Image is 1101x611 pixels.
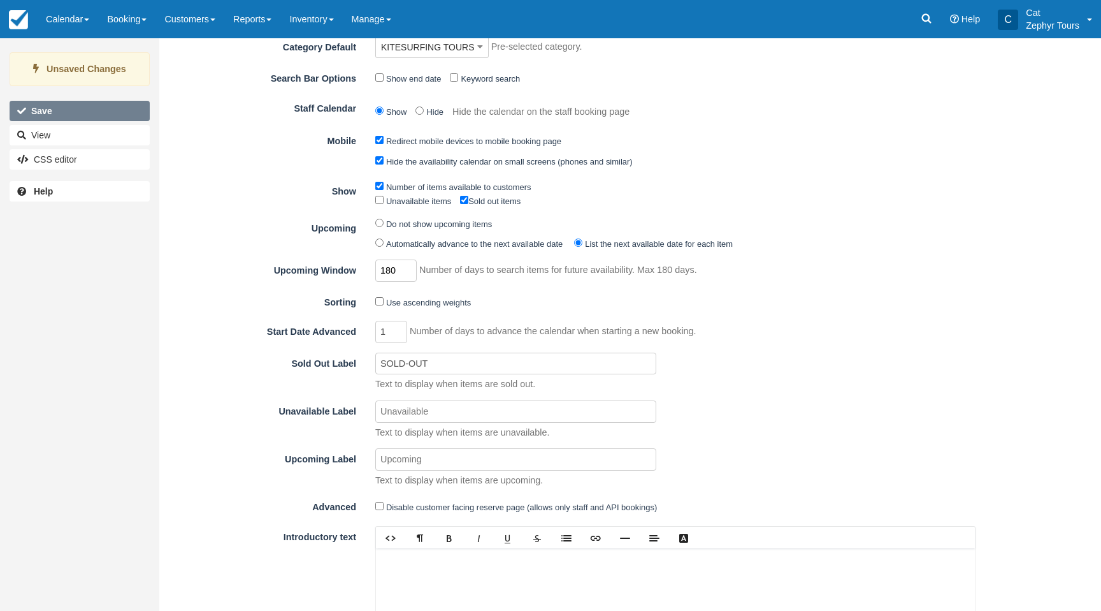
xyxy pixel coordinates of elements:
p: Number of days to advance the calendar when starting a new booking. [410,325,696,338]
label: Upcoming [159,217,366,235]
button: KITESURFING TOURS [375,36,489,58]
a: Align [640,527,669,548]
label: Upcoming Window [159,260,366,277]
a: Help [10,181,150,202]
a: Strikethrough [522,527,552,548]
a: Underline [493,527,522,548]
label: Show [386,107,407,117]
b: Help [34,186,53,196]
label: Disable customer facing reserve page (allows only staff and API bookings) [386,503,657,512]
label: Sold Out Label [159,353,366,371]
a: Bold [435,527,464,548]
a: CSS editor [10,149,150,170]
a: View [10,125,150,145]
i: Help [950,15,959,24]
label: Redirect mobile devices to mobile booking page [386,136,561,146]
label: Number of items available to customers [386,182,531,192]
label: Show end date [386,74,441,84]
label: Search Bar Options [159,68,366,85]
label: Category Default [159,36,366,54]
label: Use ascending weights [386,298,471,307]
a: Link [581,527,610,548]
strong: Unsaved Changes [47,64,126,74]
label: Upcoming Label [159,448,366,466]
span: Help [961,14,981,24]
span: KITESURFING TOURS [381,41,475,54]
label: Show [159,180,366,198]
input: Unavailable [375,401,656,423]
input: Sold out [375,353,656,375]
label: Sold out items [460,196,521,206]
p: Cat [1026,6,1079,19]
label: Start Date Advanced [159,321,366,339]
label: Introductory text [159,526,366,544]
p: Zephyr Tours [1026,19,1079,32]
p: Number of days to search items for future availability. Max 180 days. [419,263,697,277]
label: Sorting [159,291,366,309]
label: Automatically advance to the next available date [386,239,563,249]
p: Text to display when items are upcoming. [366,474,966,487]
a: Format [405,527,435,548]
label: Unavailable items [386,196,451,206]
a: Text Color [669,527,698,548]
label: Keyword search [461,74,520,84]
a: HTML [376,527,405,548]
label: Staff Calendar [159,98,366,115]
label: Mobile [159,130,366,148]
input: Upcoming [375,448,656,471]
p: Pre-selected category. [491,40,582,54]
label: Hide the availability calendar on small screens (phones and similar) [386,157,633,166]
label: Advanced [159,496,366,514]
label: List the next available date for each item [585,239,733,249]
a: Lists [552,527,581,548]
a: Italic [464,527,493,548]
label: Hide [426,107,443,117]
label: Do not show upcoming items [386,219,492,229]
label: Unavailable Label [159,401,366,418]
a: Line [610,527,640,548]
p: Text to display when items are sold out. [366,378,966,391]
input: Sold out items [460,196,468,204]
div: C [998,10,1018,30]
p: Hide the calendar on the staff booking page [452,102,630,122]
button: Save [10,101,150,121]
b: Save [31,106,52,116]
p: Text to display when items are unavailable. [366,426,966,439]
img: checkfront-main-nav-mini-logo.png [9,10,28,29]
